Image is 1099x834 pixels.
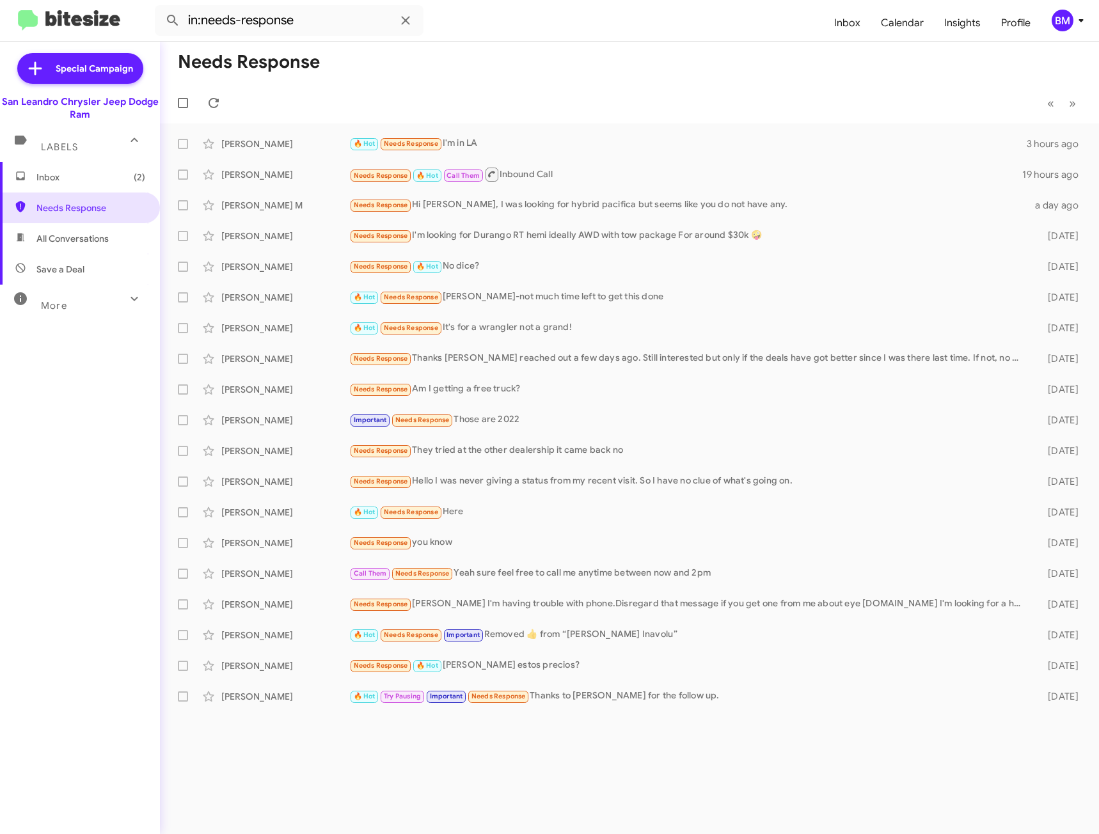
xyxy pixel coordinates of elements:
[1047,95,1054,111] span: «
[221,659,349,672] div: [PERSON_NAME]
[354,661,408,670] span: Needs Response
[221,475,349,488] div: [PERSON_NAME]
[349,198,1029,212] div: Hi [PERSON_NAME], I was looking for hybrid pacifica but seems like you do not have any.
[1029,291,1089,304] div: [DATE]
[354,631,376,639] span: 🔥 Hot
[1061,90,1084,116] button: Next
[934,4,991,42] a: Insights
[1041,10,1085,31] button: BM
[1069,95,1076,111] span: »
[354,508,376,516] span: 🔥 Hot
[221,352,349,365] div: [PERSON_NAME]
[221,537,349,549] div: [PERSON_NAME]
[36,263,84,276] span: Save a Deal
[41,141,78,153] span: Labels
[1029,598,1089,611] div: [DATE]
[871,4,934,42] a: Calendar
[416,661,438,670] span: 🔥 Hot
[1040,90,1062,116] button: Previous
[221,598,349,611] div: [PERSON_NAME]
[354,539,408,547] span: Needs Response
[349,228,1029,243] div: I'm looking for Durango RT hemi ideally AWD with tow package For around $30k 🤪
[221,230,349,242] div: [PERSON_NAME]
[56,62,133,75] span: Special Campaign
[384,631,438,639] span: Needs Response
[221,168,349,181] div: [PERSON_NAME]
[36,201,145,214] span: Needs Response
[349,505,1029,519] div: Here
[349,413,1029,427] div: Those are 2022
[221,567,349,580] div: [PERSON_NAME]
[1029,383,1089,396] div: [DATE]
[1029,445,1089,457] div: [DATE]
[349,166,1022,182] div: Inbound Call
[1029,260,1089,273] div: [DATE]
[349,351,1029,366] div: Thanks [PERSON_NAME] reached out a few days ago. Still interested but only if the deals have got ...
[349,689,1029,704] div: Thanks to [PERSON_NAME] for the follow up.
[354,692,376,700] span: 🔥 Hot
[354,139,376,148] span: 🔥 Hot
[36,232,109,245] span: All Conversations
[384,508,438,516] span: Needs Response
[349,320,1029,335] div: It's for a wrangler not a grand!
[416,171,438,180] span: 🔥 Hot
[354,262,408,271] span: Needs Response
[1029,537,1089,549] div: [DATE]
[1029,199,1089,212] div: a day ago
[221,506,349,519] div: [PERSON_NAME]
[221,629,349,641] div: [PERSON_NAME]
[1029,230,1089,242] div: [DATE]
[349,535,1029,550] div: you know
[134,171,145,184] span: (2)
[1040,90,1084,116] nav: Page navigation example
[221,690,349,703] div: [PERSON_NAME]
[221,322,349,334] div: [PERSON_NAME]
[384,692,421,700] span: Try Pausing
[221,260,349,273] div: [PERSON_NAME]
[1029,629,1089,641] div: [DATE]
[1029,506,1089,519] div: [DATE]
[395,569,450,578] span: Needs Response
[395,416,450,424] span: Needs Response
[354,201,408,209] span: Needs Response
[1029,690,1089,703] div: [DATE]
[178,52,320,72] h1: Needs Response
[1029,567,1089,580] div: [DATE]
[155,5,423,36] input: Search
[221,291,349,304] div: [PERSON_NAME]
[354,354,408,363] span: Needs Response
[384,139,438,148] span: Needs Response
[354,171,408,180] span: Needs Response
[349,627,1029,642] div: Removed ‌👍‌ from “ [PERSON_NAME] Inavolu ”
[384,293,438,301] span: Needs Response
[354,293,376,301] span: 🔥 Hot
[447,631,480,639] span: Important
[354,477,408,485] span: Needs Response
[824,4,871,42] a: Inbox
[221,414,349,427] div: [PERSON_NAME]
[416,262,438,271] span: 🔥 Hot
[354,569,387,578] span: Call Them
[354,600,408,608] span: Needs Response
[349,136,1027,151] div: I'm in LA
[354,232,408,240] span: Needs Response
[991,4,1041,42] a: Profile
[349,290,1029,304] div: [PERSON_NAME]-not much time left to get this done
[349,566,1029,581] div: Yeah sure feel free to call me anytime between now and 2pm
[354,416,387,424] span: Important
[1029,352,1089,365] div: [DATE]
[1029,322,1089,334] div: [DATE]
[1022,168,1089,181] div: 19 hours ago
[41,300,67,311] span: More
[349,597,1029,611] div: [PERSON_NAME] I'm having trouble with phone.Disregard that message if you get one from me about e...
[349,259,1029,274] div: No dice?
[354,446,408,455] span: Needs Response
[384,324,438,332] span: Needs Response
[17,53,143,84] a: Special Campaign
[349,658,1029,673] div: [PERSON_NAME] estos precios?
[354,385,408,393] span: Needs Response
